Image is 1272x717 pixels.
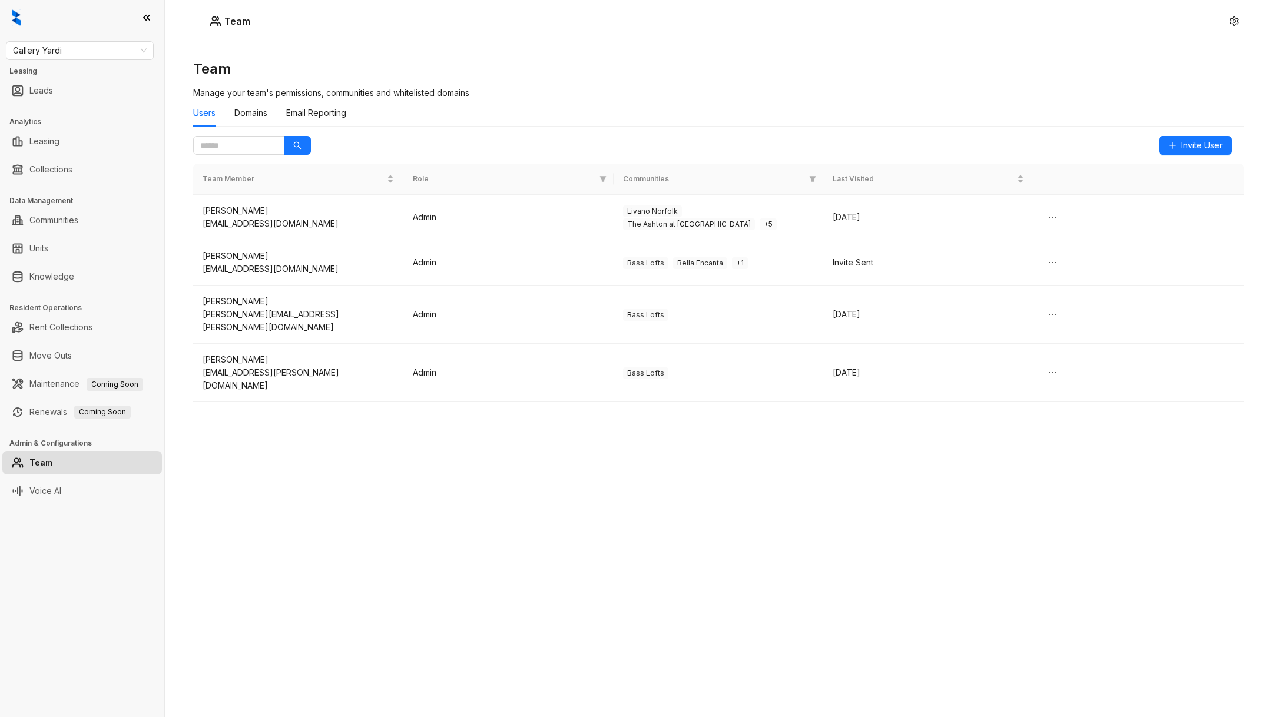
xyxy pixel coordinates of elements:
[833,211,1024,224] div: [DATE]
[74,406,131,419] span: Coming Soon
[13,42,147,59] span: Gallery Yardi
[9,117,164,127] h3: Analytics
[193,164,403,195] th: Team Member
[193,59,1244,78] h3: Team
[1048,310,1057,319] span: ellipsis
[2,265,162,288] li: Knowledge
[1048,368,1057,377] span: ellipsis
[203,353,394,366] div: [PERSON_NAME]
[2,316,162,339] li: Rent Collections
[1168,141,1177,150] span: plus
[234,107,267,119] div: Domains
[809,175,816,182] span: filter
[833,366,1024,379] div: [DATE]
[623,205,682,217] span: Livano Norfolk
[203,250,394,263] div: [PERSON_NAME]
[1159,136,1232,155] button: Invite User
[210,15,221,27] img: Users
[2,372,162,396] li: Maintenance
[29,79,53,102] a: Leads
[2,400,162,424] li: Renewals
[807,171,819,187] span: filter
[673,257,727,269] span: Bella Encanta
[12,9,21,26] img: logo
[2,130,162,153] li: Leasing
[203,263,394,275] div: [EMAIL_ADDRESS][DOMAIN_NAME]
[1181,139,1223,152] span: Invite User
[403,164,614,195] th: Role
[1048,213,1057,222] span: ellipsis
[29,344,72,367] a: Move Outs
[597,171,609,187] span: filter
[2,237,162,260] li: Units
[29,400,131,424] a: RenewalsComing Soon
[29,237,48,260] a: Units
[29,130,59,153] a: Leasing
[286,107,346,119] div: Email Reporting
[29,208,78,232] a: Communities
[1048,258,1057,267] span: ellipsis
[9,66,164,77] h3: Leasing
[2,451,162,474] li: Team
[833,174,1015,185] span: Last Visited
[29,479,61,503] a: Voice AI
[87,378,143,391] span: Coming Soon
[823,164,1033,195] th: Last Visited
[29,265,74,288] a: Knowledge
[403,344,614,402] td: Admin
[2,79,162,102] li: Leads
[760,218,777,230] span: + 5
[413,174,595,185] span: Role
[623,309,668,321] span: Bass Lofts
[403,240,614,286] td: Admin
[203,366,394,392] div: [EMAIL_ADDRESS][PERSON_NAME][DOMAIN_NAME]
[403,286,614,344] td: Admin
[1230,16,1239,26] span: setting
[203,204,394,217] div: [PERSON_NAME]
[221,14,250,28] h5: Team
[623,257,668,269] span: Bass Lofts
[623,218,755,230] span: The Ashton at [GEOGRAPHIC_DATA]
[29,451,52,474] a: Team
[193,88,469,98] span: Manage your team's permissions, communities and whitelisted domains
[623,174,805,185] span: Communities
[9,303,164,313] h3: Resident Operations
[203,217,394,230] div: [EMAIL_ADDRESS][DOMAIN_NAME]
[403,195,614,240] td: Admin
[293,141,302,150] span: search
[203,295,394,308] div: [PERSON_NAME]
[193,107,216,119] div: Users
[203,174,385,185] span: Team Member
[732,257,748,269] span: + 1
[9,195,164,206] h3: Data Management
[623,367,668,379] span: Bass Lofts
[203,308,394,334] div: [PERSON_NAME][EMAIL_ADDRESS][PERSON_NAME][DOMAIN_NAME]
[29,316,92,339] a: Rent Collections
[2,344,162,367] li: Move Outs
[833,308,1024,321] div: [DATE]
[2,479,162,503] li: Voice AI
[2,208,162,232] li: Communities
[599,175,607,182] span: filter
[29,158,72,181] a: Collections
[2,158,162,181] li: Collections
[833,256,1024,269] div: Invite Sent
[9,438,164,449] h3: Admin & Configurations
